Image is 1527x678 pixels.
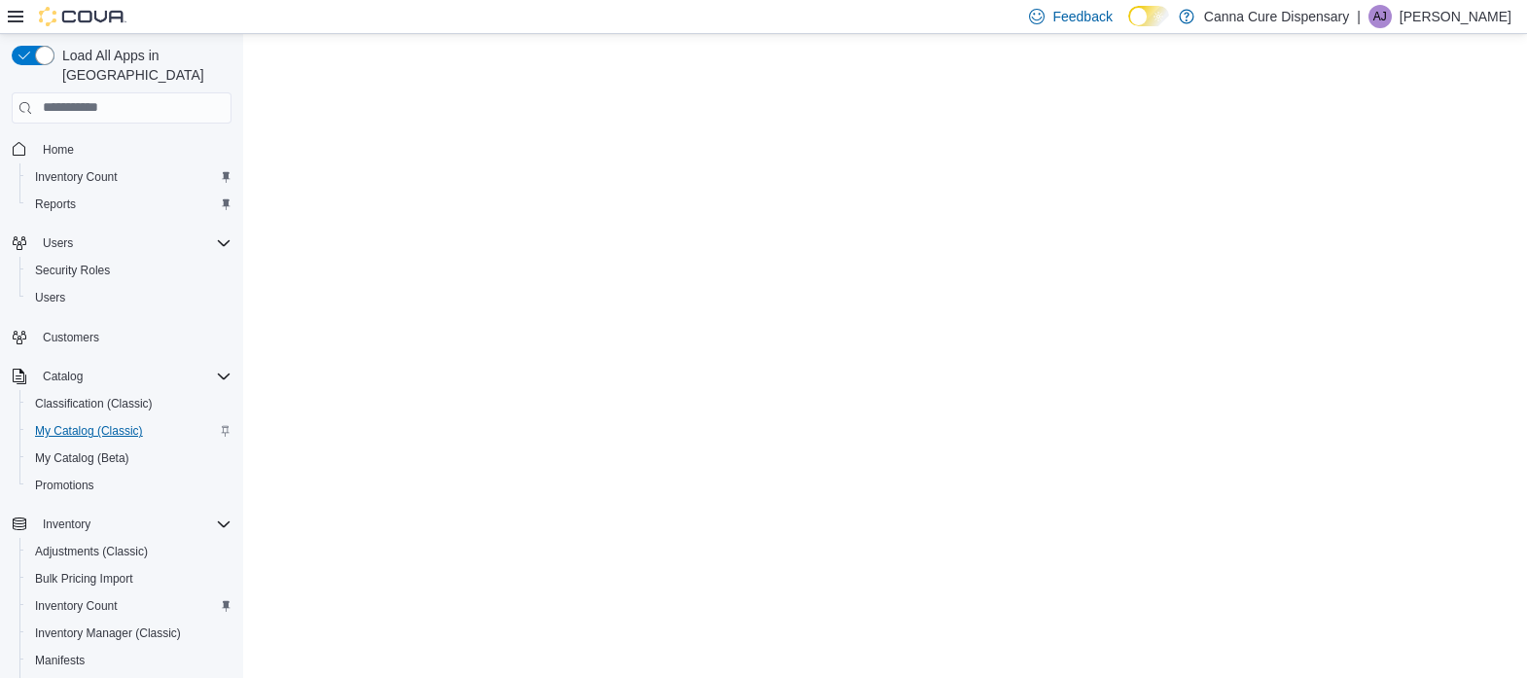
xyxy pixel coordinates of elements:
span: My Catalog (Beta) [27,446,231,470]
span: Reports [35,196,76,212]
span: Inventory [35,513,231,536]
a: Security Roles [27,259,118,282]
button: Inventory Count [19,592,239,620]
button: Users [35,232,81,255]
span: Inventory Manager (Classic) [27,622,231,645]
button: Manifests [19,647,239,674]
span: Users [35,290,65,305]
button: Home [4,135,239,163]
button: Customers [4,323,239,351]
span: Customers [35,325,231,349]
button: Inventory [4,511,239,538]
button: Inventory Manager (Classic) [19,620,239,647]
span: My Catalog (Classic) [35,423,143,439]
button: Classification (Classic) [19,390,239,417]
span: Classification (Classic) [35,396,153,411]
p: Canna Cure Dispensary [1204,5,1349,28]
button: Inventory [35,513,98,536]
span: Promotions [27,474,231,497]
span: Inventory Manager (Classic) [35,625,181,641]
span: Manifests [35,653,85,668]
span: Load All Apps in [GEOGRAPHIC_DATA] [54,46,231,85]
a: Bulk Pricing Import [27,567,141,590]
button: Catalog [4,363,239,390]
span: Inventory Count [27,594,231,618]
span: Security Roles [35,263,110,278]
img: Cova [39,7,126,26]
a: Classification (Classic) [27,392,160,415]
span: Promotions [35,478,94,493]
span: My Catalog (Classic) [27,419,231,443]
span: Home [35,137,231,161]
a: My Catalog (Classic) [27,419,151,443]
span: Users [43,235,73,251]
button: Security Roles [19,257,239,284]
a: Home [35,138,82,161]
button: Adjustments (Classic) [19,538,239,565]
span: Inventory Count [27,165,231,189]
a: My Catalog (Beta) [27,446,137,470]
span: Inventory Count [35,598,118,614]
a: Adjustments (Classic) [27,540,156,563]
span: Manifests [27,649,231,672]
span: My Catalog (Beta) [35,450,129,466]
button: Promotions [19,472,239,499]
span: Catalog [43,369,83,384]
span: Feedback [1052,7,1112,26]
a: Inventory Count [27,165,125,189]
a: Promotions [27,474,102,497]
a: Inventory Count [27,594,125,618]
span: Users [35,232,231,255]
span: Inventory Count [35,169,118,185]
span: AJ [1373,5,1387,28]
span: Adjustments (Classic) [35,544,148,559]
button: My Catalog (Beta) [19,445,239,472]
span: Security Roles [27,259,231,282]
span: Reports [27,193,231,216]
button: Bulk Pricing Import [19,565,239,592]
button: Users [19,284,239,311]
p: | [1357,5,1361,28]
span: Bulk Pricing Import [27,567,231,590]
a: Users [27,286,73,309]
span: Home [43,142,74,158]
p: [PERSON_NAME] [1400,5,1511,28]
button: Reports [19,191,239,218]
a: Reports [27,193,84,216]
a: Inventory Manager (Classic) [27,622,189,645]
a: Manifests [27,649,92,672]
button: Catalog [35,365,90,388]
button: Users [4,230,239,257]
span: Customers [43,330,99,345]
button: My Catalog (Classic) [19,417,239,445]
a: Customers [35,326,107,349]
span: Classification (Classic) [27,392,231,415]
span: Inventory [43,517,90,532]
button: Inventory Count [19,163,239,191]
span: Users [27,286,231,309]
span: Dark Mode [1128,26,1129,27]
span: Bulk Pricing Import [35,571,133,587]
div: Angie Johnson [1368,5,1392,28]
span: Catalog [35,365,231,388]
input: Dark Mode [1128,6,1169,26]
span: Adjustments (Classic) [27,540,231,563]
